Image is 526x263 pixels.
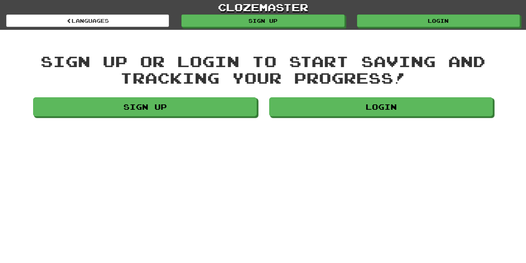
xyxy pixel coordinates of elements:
[33,97,257,116] a: Sign up
[33,53,493,86] div: Sign up or login to start saving and tracking your progress!
[6,14,169,27] a: Languages
[181,14,344,27] a: Sign up
[357,14,520,27] a: Login
[269,97,493,116] a: Login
